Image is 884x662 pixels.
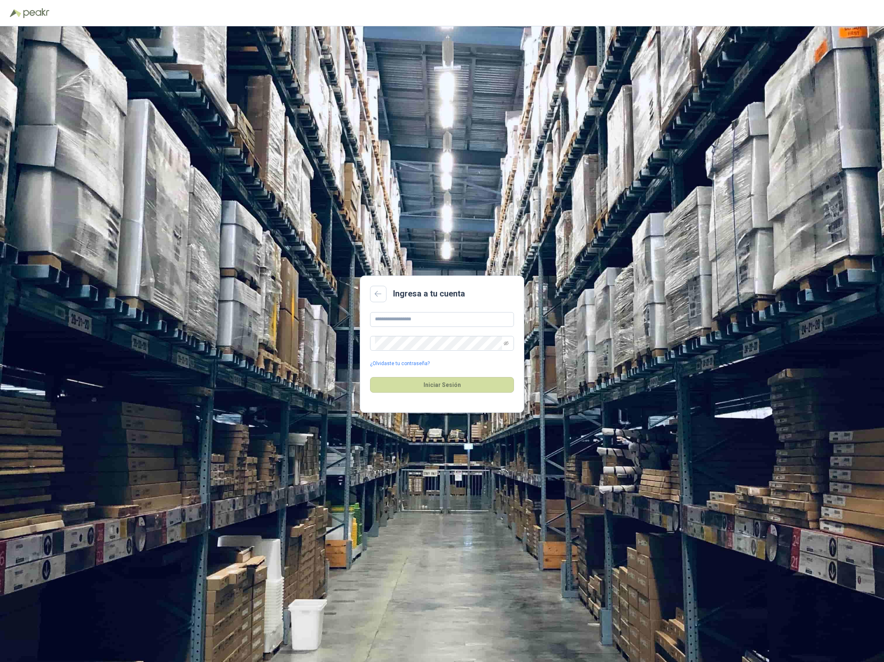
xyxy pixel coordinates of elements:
img: Peakr [23,8,49,18]
h2: Ingresa a tu cuenta [393,287,465,300]
span: eye-invisible [504,341,509,346]
a: ¿Olvidaste tu contraseña? [370,360,430,368]
img: Logo [10,9,21,17]
button: Iniciar Sesión [370,377,514,393]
